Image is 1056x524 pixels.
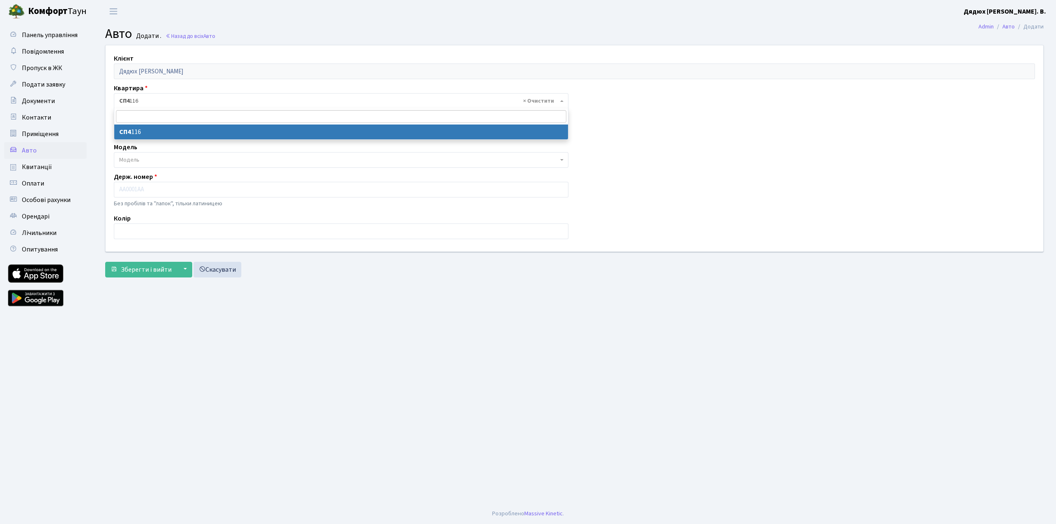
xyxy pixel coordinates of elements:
[22,245,58,254] span: Опитування
[114,214,131,223] label: Колір
[22,179,44,188] span: Оплати
[22,47,64,56] span: Повідомлення
[114,125,568,139] li: 116
[22,129,59,139] span: Приміщення
[964,7,1046,16] a: Дядюх [PERSON_NAME]. В.
[1002,22,1015,31] a: Авто
[4,109,87,126] a: Контакти
[22,96,55,106] span: Документи
[114,54,134,63] label: Клієнт
[966,18,1056,35] nav: breadcrumb
[203,32,215,40] span: Авто
[22,228,57,237] span: Лічильники
[119,156,139,164] span: Модель
[22,212,49,221] span: Орендарі
[22,80,65,89] span: Подати заявку
[193,262,241,277] a: Скасувати
[4,225,87,241] a: Лічильники
[114,142,137,152] label: Модель
[134,32,161,40] small: Додати .
[4,60,87,76] a: Пропуск в ЖК
[114,199,568,208] p: Без пробілів та "лапок", тільки латиницею
[119,127,131,136] b: СП4
[4,241,87,258] a: Опитування
[492,509,564,518] div: Розроблено .
[8,3,25,20] img: logo.png
[119,97,130,105] b: СП4
[114,172,157,182] label: Держ. номер
[4,159,87,175] a: Квитанції
[4,76,87,93] a: Подати заявку
[105,262,177,277] button: Зберегти і вийти
[4,126,87,142] a: Приміщення
[524,509,563,518] a: Massive Kinetic
[22,113,51,122] span: Контакти
[22,195,71,204] span: Особові рахунки
[103,5,124,18] button: Переключити навігацію
[28,5,87,19] span: Таун
[523,97,554,105] span: Видалити всі елементи
[22,31,78,40] span: Панель управління
[4,93,87,109] a: Документи
[4,142,87,159] a: Авто
[114,182,568,197] input: AA0001AA
[119,97,558,105] span: <b>СП4</b>&nbsp;&nbsp;&nbsp;116
[114,93,568,109] span: <b>СП4</b>&nbsp;&nbsp;&nbsp;116
[4,192,87,208] a: Особові рахунки
[4,175,87,192] a: Оплати
[28,5,68,18] b: Комфорт
[4,43,87,60] a: Повідомлення
[105,24,132,43] span: Авто
[4,27,87,43] a: Панель управління
[1015,22,1044,31] li: Додати
[165,32,215,40] a: Назад до всіхАвто
[22,162,52,172] span: Квитанції
[114,83,148,93] label: Квартира
[4,208,87,225] a: Орендарі
[22,146,37,155] span: Авто
[978,22,994,31] a: Admin
[121,265,172,274] span: Зберегти і вийти
[22,63,62,73] span: Пропуск в ЖК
